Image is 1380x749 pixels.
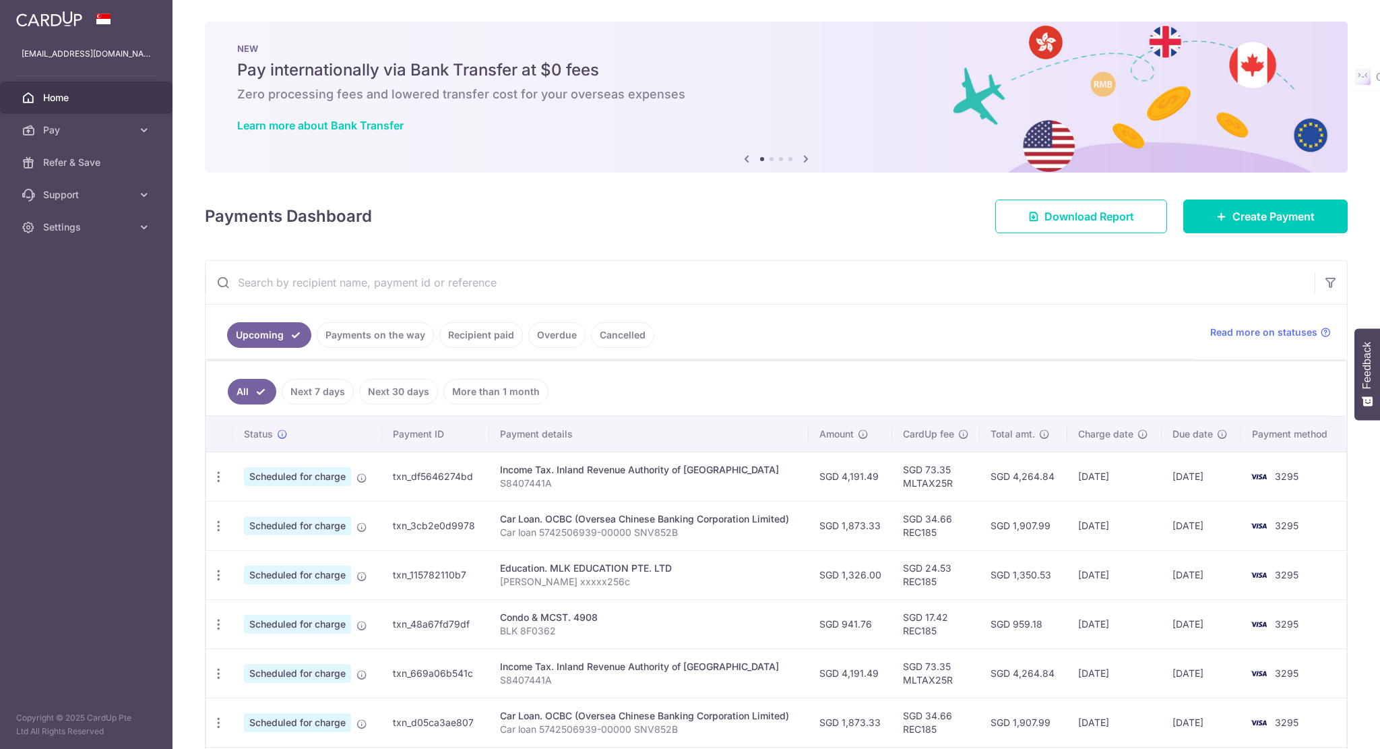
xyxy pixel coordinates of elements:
td: [DATE] [1162,501,1241,550]
td: SGD 24.53 REC185 [892,550,980,599]
td: [DATE] [1067,550,1162,599]
span: Amount [819,427,854,441]
button: Feedback - Show survey [1354,328,1380,420]
span: Scheduled for charge [244,566,351,585]
span: Support [43,188,132,202]
td: txn_669a06b541c [382,649,489,698]
img: Bank Card [1245,715,1272,731]
div: Condo & MCST. 4908 [500,611,798,624]
a: Next 30 days [359,379,438,405]
td: [DATE] [1067,452,1162,501]
span: 3295 [1275,520,1298,531]
th: Payment method [1241,417,1346,452]
p: S8407441A [500,477,798,490]
span: 3295 [1275,667,1298,679]
p: [PERSON_NAME] xxxxx256c [500,575,798,589]
p: BLK 8F0362 [500,624,798,638]
div: Income Tax. Inland Revenue Authority of [GEOGRAPHIC_DATA] [500,660,798,673]
a: Upcoming [227,322,311,348]
td: SGD 1,350.53 [980,550,1068,599]
span: Scheduled for charge [244,664,351,683]
img: Bank Card [1245,616,1272,632]
span: Settings [43,220,132,234]
a: Recipient paid [439,322,523,348]
td: SGD 1,873.33 [809,698,892,747]
td: SGD 4,264.84 [980,649,1068,698]
td: SGD 941.76 [809,599,892,649]
a: Next 7 days [282,379,354,405]
td: [DATE] [1162,550,1241,599]
h6: Zero processing fees and lowered transfer cost for your overseas expenses [237,86,1315,102]
span: Feedback [1361,342,1373,389]
td: txn_df5646274bd [382,452,489,501]
span: Scheduled for charge [244,713,351,732]
td: SGD 1,326.00 [809,550,892,599]
td: [DATE] [1162,452,1241,501]
td: [DATE] [1067,599,1162,649]
p: [EMAIL_ADDRESS][DOMAIN_NAME] [22,47,151,61]
span: Create Payment [1232,208,1315,224]
td: SGD 1,873.33 [809,501,892,550]
h5: Pay internationally via Bank Transfer at $0 fees [237,59,1315,81]
span: 3295 [1275,569,1298,580]
img: Bank transfer banner [205,22,1348,173]
a: Overdue [528,322,586,348]
td: SGD 959.18 [980,599,1068,649]
td: [DATE] [1067,698,1162,747]
td: SGD 1,907.99 [980,698,1068,747]
p: NEW [237,43,1315,54]
td: SGD 4,191.49 [809,452,892,501]
span: Scheduled for charge [244,615,351,634]
span: Scheduled for charge [244,467,351,486]
td: txn_115782110b7 [382,550,489,599]
td: [DATE] [1067,501,1162,550]
th: Payment ID [382,417,489,452]
div: Car Loan. OCBC (Oversea Chinese Banking Corporation Limited) [500,512,798,526]
span: Due date [1172,427,1213,441]
td: SGD 4,264.84 [980,452,1068,501]
span: CardUp fee [903,427,954,441]
a: Payments on the way [317,322,434,348]
img: Bank Card [1245,469,1272,485]
div: Income Tax. Inland Revenue Authority of [GEOGRAPHIC_DATA] [500,463,798,477]
a: More than 1 month [443,379,548,405]
div: Education. MLK EDUCATION PTE. LTD [500,562,798,575]
td: [DATE] [1067,649,1162,698]
td: SGD 73.35 MLTAX25R [892,649,980,698]
td: [DATE] [1162,649,1241,698]
img: Bank Card [1245,518,1272,534]
td: txn_3cb2e0d9978 [382,501,489,550]
span: Home [43,91,132,104]
td: txn_d05ca3ae807 [382,698,489,747]
td: [DATE] [1162,698,1241,747]
span: 3295 [1275,717,1298,728]
span: Download Report [1044,208,1134,224]
td: SGD 34.66 REC185 [892,501,980,550]
img: Bank Card [1245,567,1272,583]
td: SGD 17.42 REC185 [892,599,980,649]
p: Car loan 5742506939-00000 SNV852B [500,723,798,736]
p: Car loan 5742506939-00000 SNV852B [500,526,798,539]
span: Total amt. [991,427,1035,441]
p: S8407441A [500,673,798,687]
span: Pay [43,123,132,137]
a: Read more on statuses [1210,326,1331,339]
td: SGD 1,907.99 [980,501,1068,550]
input: Search by recipient name, payment id or reference [206,261,1315,304]
a: Download Report [995,200,1167,233]
a: Create Payment [1183,200,1348,233]
img: CardUp [16,11,82,27]
div: Car Loan. OCBC (Oversea Chinese Banking Corporation Limited) [500,709,798,723]
th: Payment details [489,417,809,452]
span: Refer & Save [43,156,132,169]
a: All [228,379,276,405]
span: Scheduled for charge [244,516,351,535]
span: Status [244,427,273,441]
span: Charge date [1078,427,1133,441]
td: txn_48a67fd79df [382,599,489,649]
img: Bank Card [1245,665,1272,682]
span: 3295 [1275,618,1298,630]
td: [DATE] [1162,599,1241,649]
span: 3295 [1275,471,1298,482]
span: Read more on statuses [1210,326,1317,339]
